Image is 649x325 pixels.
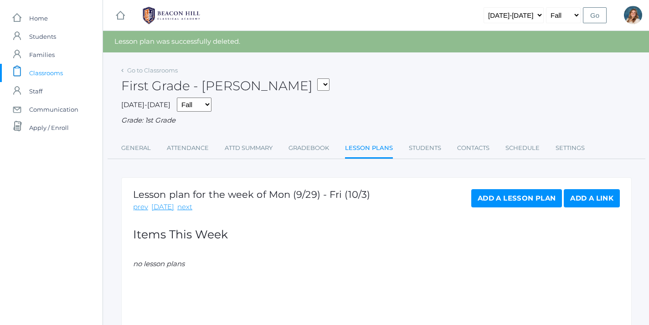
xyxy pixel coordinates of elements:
a: Go to Classrooms [127,67,178,74]
a: Attendance [167,139,209,157]
h1: Lesson plan for the week of Mon (9/29) - Fri (10/3) [133,189,370,200]
a: Students [409,139,441,157]
a: Lesson Plans [345,139,393,159]
div: Lesson plan was successfully deleted. [103,31,649,52]
a: Contacts [457,139,489,157]
span: Students [29,27,56,46]
em: no lesson plans [133,259,185,268]
h2: Items This Week [133,228,620,241]
span: [DATE]-[DATE] [121,100,170,109]
div: Liv Barber [624,6,642,24]
a: next [177,202,192,212]
span: Families [29,46,55,64]
div: Grade: 1st Grade [121,115,632,126]
img: 1_BHCALogos-05.png [137,4,206,27]
a: Add a Link [564,189,620,207]
span: Home [29,9,48,27]
a: Add a Lesson Plan [471,189,562,207]
h2: First Grade - [PERSON_NAME] [121,79,330,93]
a: Settings [556,139,585,157]
span: Staff [29,82,42,100]
span: Apply / Enroll [29,119,69,137]
a: Attd Summary [225,139,273,157]
a: Schedule [505,139,540,157]
a: [DATE] [151,202,174,212]
span: Communication [29,100,78,119]
span: Classrooms [29,64,63,82]
input: Go [583,7,607,23]
a: General [121,139,151,157]
a: prev [133,202,148,212]
a: Gradebook [288,139,329,157]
